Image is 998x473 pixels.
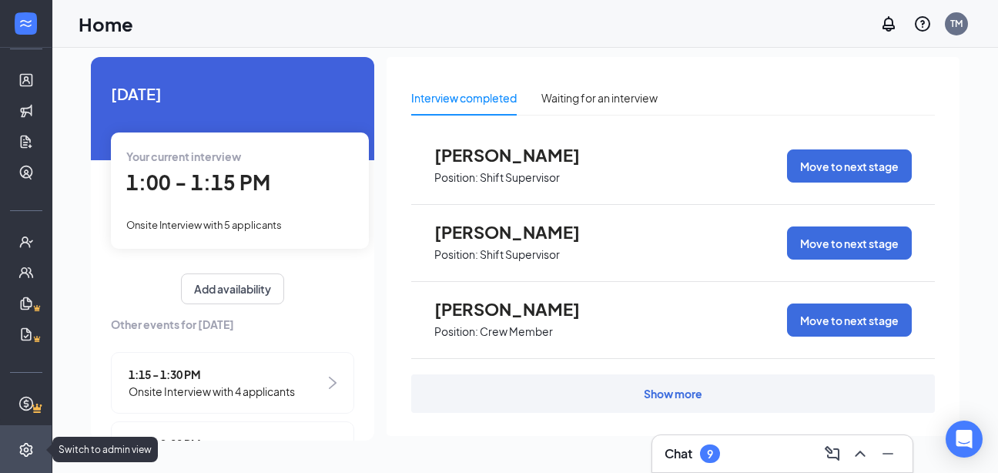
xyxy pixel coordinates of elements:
div: Show more [644,386,702,401]
h3: Chat [665,445,692,462]
span: Onsite Interview with 4 applicants [129,383,295,400]
div: Open Intercom Messenger [946,421,983,458]
p: Position: [434,247,478,262]
div: Switch to admin view [52,437,158,462]
h1: Home [79,11,133,37]
span: 1:15 - 1:30 PM [129,366,295,383]
svg: WorkstreamLogo [18,15,33,31]
p: Crew Member [480,324,553,339]
svg: Minimize [879,444,897,463]
svg: ComposeMessage [823,444,842,463]
span: Your current interview [126,149,241,163]
button: Minimize [876,441,900,466]
span: [PERSON_NAME] [434,145,604,165]
button: Move to next stage [787,149,912,183]
span: Other events for [DATE] [111,316,354,333]
svg: Notifications [879,15,898,33]
span: 1:45 - 2:00 PM [129,435,295,452]
svg: QuestionInfo [913,15,932,33]
div: Waiting for an interview [541,89,658,106]
svg: ChevronUp [851,444,869,463]
button: ChevronUp [848,441,872,466]
div: Interview completed [411,89,517,106]
p: Position: [434,324,478,339]
p: Shift Supervisor [480,170,560,185]
span: [PERSON_NAME] [434,299,604,319]
svg: Settings [18,442,34,458]
svg: UserCheck [18,234,34,250]
p: Shift Supervisor [480,247,560,262]
span: Onsite Interview with 5 applicants [126,219,282,231]
button: ComposeMessage [820,441,845,466]
button: Add availability [181,273,284,304]
span: 1:00 - 1:15 PM [126,169,270,195]
button: Move to next stage [787,226,912,260]
div: 9 [707,448,713,461]
span: [PERSON_NAME] [434,222,604,242]
div: TM [950,17,963,30]
p: Position: [434,170,478,185]
span: [DATE] [111,82,354,106]
button: Move to next stage [787,304,912,337]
